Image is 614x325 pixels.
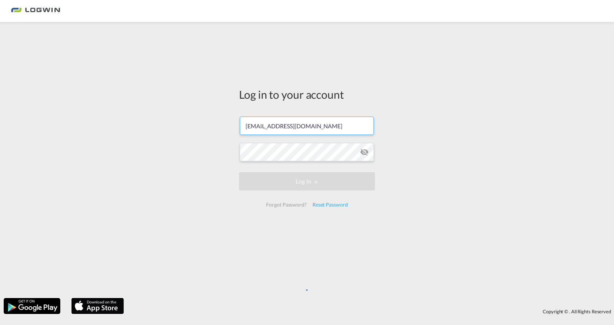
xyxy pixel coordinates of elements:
[239,172,375,190] button: LOGIN
[360,148,369,156] md-icon: icon-eye-off
[240,117,374,135] input: Enter email/phone number
[239,87,375,102] div: Log in to your account
[128,305,614,318] div: Copyright © . All Rights Reserved
[3,297,61,315] img: google.png
[310,198,351,211] div: Reset Password
[71,297,125,315] img: apple.png
[263,198,309,211] div: Forgot Password?
[11,3,60,19] img: bc73a0e0d8c111efacd525e4c8ad7d32.png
